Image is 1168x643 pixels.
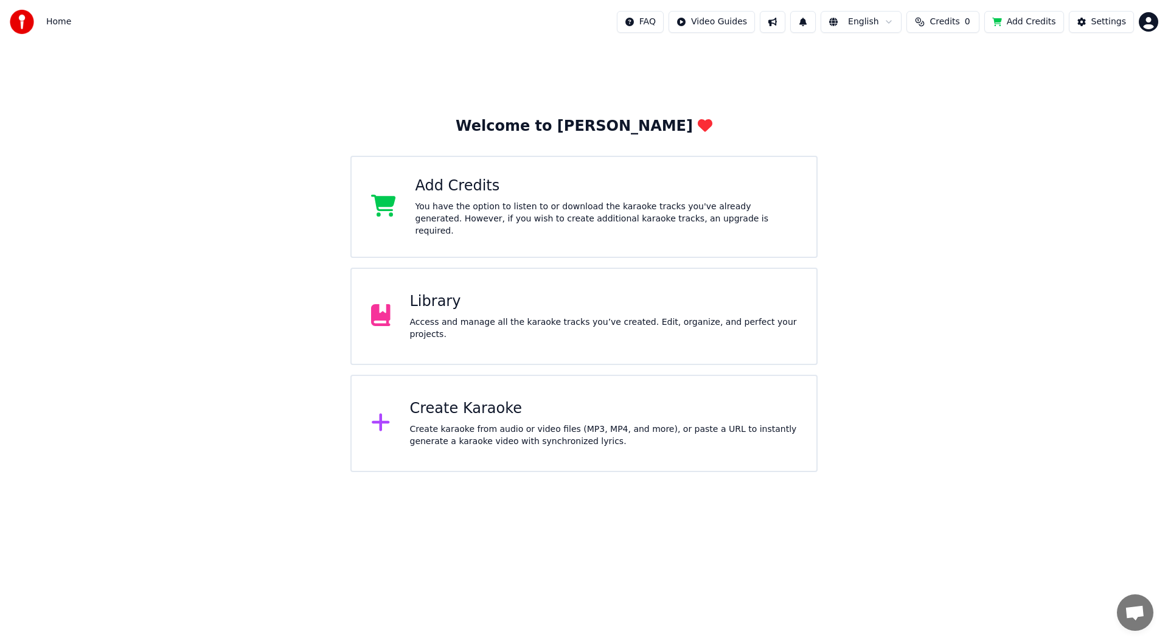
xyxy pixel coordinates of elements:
button: Video Guides [669,11,755,33]
div: Access and manage all the karaoke tracks you’ve created. Edit, organize, and perfect your projects. [410,316,798,341]
button: Settings [1069,11,1134,33]
img: youka [10,10,34,34]
button: Add Credits [984,11,1064,33]
div: Create karaoke from audio or video files (MP3, MP4, and more), or paste a URL to instantly genera... [410,423,798,448]
div: Add Credits [415,176,798,196]
button: Credits0 [906,11,979,33]
span: Credits [930,16,959,28]
div: Create Karaoke [410,399,798,419]
div: You have the option to listen to or download the karaoke tracks you've already generated. However... [415,201,798,237]
span: 0 [965,16,970,28]
div: Welcome to [PERSON_NAME] [456,117,712,136]
div: Settings [1091,16,1126,28]
button: FAQ [617,11,664,33]
div: Library [410,292,798,311]
span: Home [46,16,71,28]
nav: breadcrumb [46,16,71,28]
a: Open de chat [1117,594,1153,631]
